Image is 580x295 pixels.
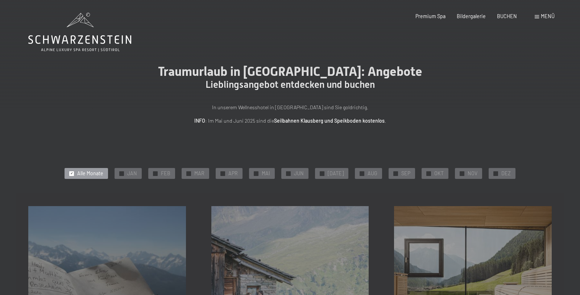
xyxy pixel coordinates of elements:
a: BUCHEN [497,13,517,19]
p: : Im Mai und Juni 2025 sind die . [130,117,449,125]
span: Alle Monate [77,170,103,177]
span: Traumurlaub in [GEOGRAPHIC_DATA]: Angebote [158,64,422,79]
span: ✓ [287,171,290,176]
span: OKT [434,170,444,177]
span: MAR [194,170,204,177]
span: ✓ [221,171,224,176]
span: DEZ [501,170,511,177]
span: ✓ [70,171,73,176]
span: ✓ [321,171,324,176]
span: APR [228,170,238,177]
a: Premium Spa [415,13,446,19]
span: ✓ [154,171,157,176]
span: ✓ [460,171,463,176]
span: ✓ [120,171,123,176]
span: JUN [294,170,304,177]
span: NOV [468,170,477,177]
span: SEP [401,170,410,177]
span: ✓ [427,171,430,176]
span: ✓ [361,171,364,176]
strong: Seilbahnen Klausberg und Speikboden kostenlos [274,118,385,124]
span: ✓ [187,171,190,176]
span: AUG [368,170,377,177]
p: In unserem Wellnesshotel in [GEOGRAPHIC_DATA] sind Sie goldrichtig. [130,103,449,112]
span: ✓ [255,171,258,176]
span: ✓ [394,171,397,176]
span: MAI [262,170,270,177]
span: FEB [161,170,170,177]
span: JAN [127,170,137,177]
span: Menü [541,13,555,19]
strong: INFO [194,118,205,124]
span: Lieblingsangebot entdecken und buchen [206,79,375,90]
span: ✓ [494,171,497,176]
a: Bildergalerie [457,13,486,19]
span: [DATE] [328,170,344,177]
